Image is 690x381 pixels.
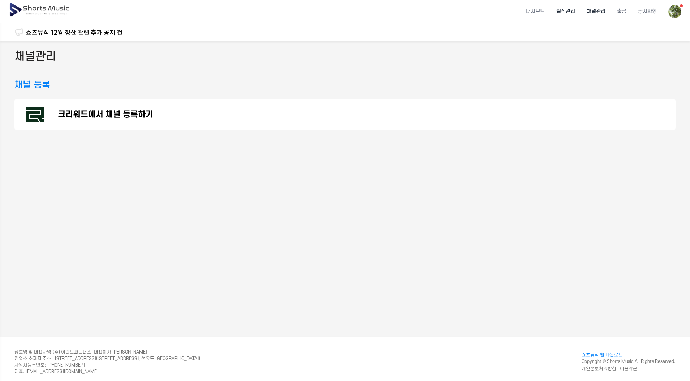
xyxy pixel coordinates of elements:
[14,28,23,36] img: 알림 아이콘
[632,2,663,21] a: 공지사항
[520,2,551,21] a: 대시보드
[26,27,122,37] a: 쇼츠뮤직 12월 정산 관련 추가 공지 건
[582,352,676,372] div: Copyright © Shorts Music All Rights Reserved.
[58,110,153,119] p: 크리워드에서 채널 등록하기
[14,48,56,65] h2: 채널관리
[582,366,637,371] a: 개인정보처리방침 | 이용약관
[582,352,676,358] a: 쇼츠뮤직 앱 다운로드
[668,5,681,18] img: 사용자 이미지
[581,2,611,21] a: 채널관리
[14,349,200,375] div: (주) 여의도파트너스, 대표이사 [PERSON_NAME] [STREET_ADDRESS]([STREET_ADDRESS], 선유도 [GEOGRAPHIC_DATA]) 사업자등록번호...
[551,2,581,21] a: 실적관리
[14,78,50,91] h3: 채널 등록
[14,99,676,130] a: 크리워드에서 채널 등록하기
[14,350,53,355] span: 상호명 및 대표자명 :
[14,356,54,361] span: 영업소 소재지 주소 :
[611,2,632,21] a: 출금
